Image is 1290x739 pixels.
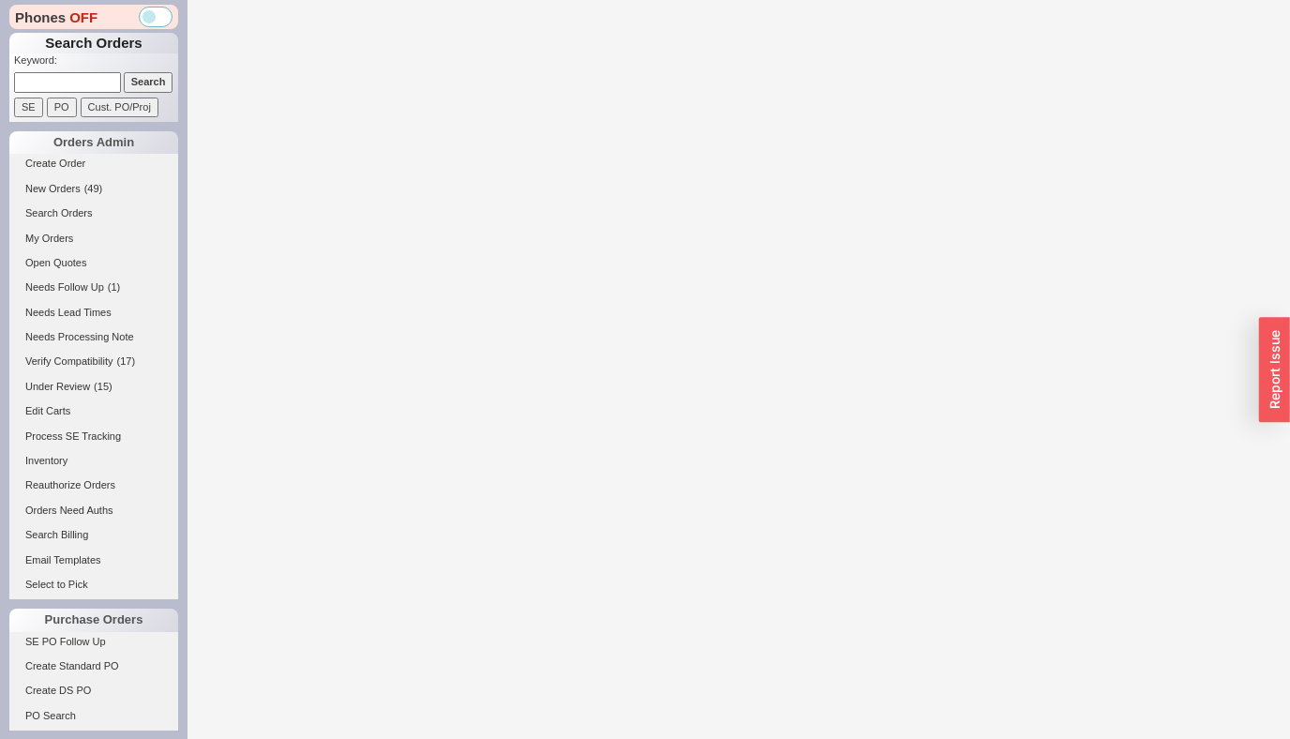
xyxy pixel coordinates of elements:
[9,575,178,595] a: Select to Pick
[9,33,178,53] h1: Search Orders
[9,131,178,154] div: Orders Admin
[9,377,178,397] a: Under Review(15)
[9,632,178,652] a: SE PO Follow Up
[9,427,178,446] a: Process SE Tracking
[25,355,113,367] span: Verify Compatibility
[124,72,173,92] input: Search
[117,355,136,367] span: ( 17 )
[14,98,43,117] input: SE
[9,609,178,631] div: Purchase Orders
[9,475,178,495] a: Reauthorize Orders
[9,656,178,676] a: Create Standard PO
[9,550,178,570] a: Email Templates
[25,183,81,194] span: New Orders
[7,5,179,29] div: Phones
[81,98,158,117] input: Cust. PO/Proj
[25,331,134,342] span: Needs Processing Note
[9,278,178,297] a: Needs Follow Up(1)
[84,183,103,194] span: ( 49 )
[9,501,178,520] a: Orders Need Auths
[108,281,120,293] span: ( 1 )
[9,229,178,249] a: My Orders
[9,401,178,421] a: Edit Carts
[9,681,178,701] a: Create DS PO
[9,327,178,347] a: Needs Processing Note
[69,7,98,26] span: OFF
[9,204,178,223] a: Search Orders
[9,179,178,199] a: New Orders(49)
[9,352,178,371] a: Verify Compatibility(17)
[94,381,112,392] span: ( 15 )
[25,381,90,392] span: Under Review
[9,525,178,545] a: Search Billing
[47,98,77,117] input: PO
[9,253,178,273] a: Open Quotes
[14,53,178,72] p: Keyword:
[25,430,121,442] span: Process SE Tracking
[9,303,178,323] a: Needs Lead Times
[9,451,178,471] a: Inventory
[25,281,104,293] span: Needs Follow Up
[9,154,178,173] a: Create Order
[9,706,178,726] a: PO Search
